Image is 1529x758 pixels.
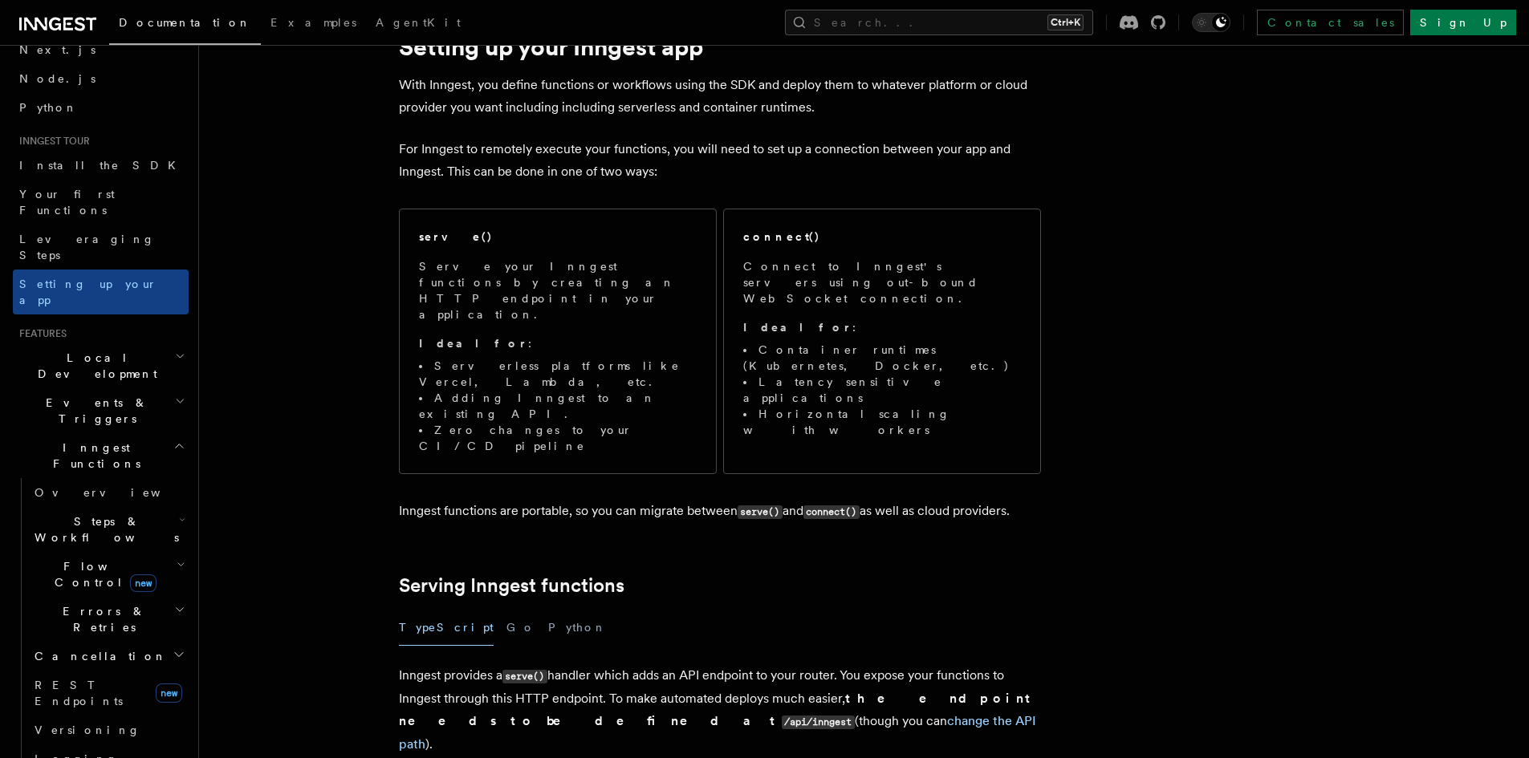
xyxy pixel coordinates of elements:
[376,16,461,29] span: AgentKit
[743,342,1021,374] li: Container runtimes (Kubernetes, Docker, etc.)
[419,335,697,351] p: :
[366,5,470,43] a: AgentKit
[109,5,261,45] a: Documentation
[743,319,1021,335] p: :
[28,507,189,552] button: Steps & Workflows
[28,552,189,597] button: Flow Controlnew
[738,505,783,519] code: serve()
[13,64,189,93] a: Node.js
[13,350,175,382] span: Local Development
[785,10,1093,35] button: Search...Ctrl+K
[130,574,157,592] span: new
[28,642,189,671] button: Cancellation
[743,258,1021,306] p: Connect to Inngest's servers using out-bound WebSocket connection.
[35,486,200,499] span: Overview
[548,610,607,646] button: Python
[13,440,173,472] span: Inngest Functions
[13,395,175,427] span: Events & Triggers
[419,358,697,390] li: Serverless platforms like Vercel, Lambda, etc.
[419,422,697,454] li: Zero changes to your CI/CD pipeline
[723,209,1041,474] a: connect()Connect to Inngest's servers using out-bound WebSocket connection.Ideal for:Container ru...
[13,135,90,148] span: Inngest tour
[28,558,177,590] span: Flow Control
[743,374,1021,406] li: Latency sensitive applications
[502,670,547,683] code: serve()
[19,233,155,261] span: Leveraging Steps
[19,72,96,85] span: Node.js
[1047,14,1084,30] kbd: Ctrl+K
[399,664,1041,756] p: Inngest provides a handler which adds an API endpoint to your router. You expose your functions t...
[270,16,356,29] span: Examples
[28,671,189,715] a: REST Endpointsnew
[13,433,189,478] button: Inngest Functions
[28,513,179,545] span: Steps & Workflows
[13,225,189,270] a: Leveraging Steps
[13,343,189,388] button: Local Development
[506,610,535,646] button: Go
[419,258,697,322] p: Serve your Inngest functions by creating an HTTP endpoint in your application.
[399,610,494,646] button: TypeScript
[743,321,852,334] strong: Ideal for
[13,180,189,225] a: Your first Functions
[28,715,189,744] a: Versioning
[419,337,528,350] strong: Ideal for
[28,597,189,642] button: Errors & Retries
[782,715,855,729] code: /api/inngest
[156,683,182,703] span: new
[1192,13,1230,32] button: Toggle dark mode
[803,505,860,519] code: connect()
[13,93,189,122] a: Python
[399,32,1041,61] h1: Setting up your Inngest app
[35,679,123,707] span: REST Endpoints
[419,229,493,245] h2: serve()
[119,16,251,29] span: Documentation
[1257,10,1404,35] a: Contact sales
[261,5,366,43] a: Examples
[743,406,1021,438] li: Horizontal scaling with workers
[743,229,820,245] h2: connect()
[399,74,1041,119] p: With Inngest, you define functions or workflows using the SDK and deploy them to whatever platfor...
[13,151,189,180] a: Install the SDK
[28,648,167,664] span: Cancellation
[399,500,1041,523] p: Inngest functions are portable, so you can migrate between and as well as cloud providers.
[19,159,185,172] span: Install the SDK
[28,478,189,507] a: Overview
[419,390,697,422] li: Adding Inngest to an existing API.
[28,603,174,635] span: Errors & Retries
[1410,10,1516,35] a: Sign Up
[13,35,189,64] a: Next.js
[13,327,67,340] span: Features
[399,209,717,474] a: serve()Serve your Inngest functions by creating an HTTP endpoint in your application.Ideal for:Se...
[399,574,624,597] a: Serving Inngest functions
[19,101,78,114] span: Python
[19,188,115,217] span: Your first Functions
[19,43,96,56] span: Next.js
[399,138,1041,183] p: For Inngest to remotely execute your functions, you will need to set up a connection between your...
[35,724,140,736] span: Versioning
[19,278,157,306] span: Setting up your app
[13,388,189,433] button: Events & Triggers
[13,270,189,314] a: Setting up your app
